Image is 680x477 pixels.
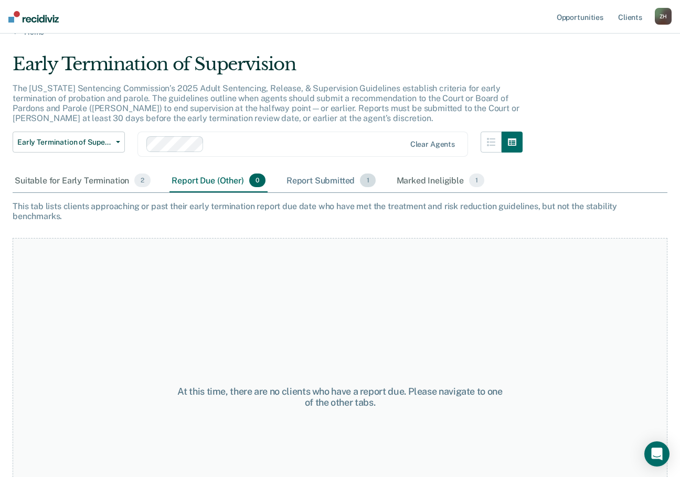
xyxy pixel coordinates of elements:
[655,8,672,25] div: Z H
[284,169,378,192] div: Report Submitted1
[410,140,455,149] div: Clear agents
[169,169,267,192] div: Report Due (Other)0
[13,132,125,153] button: Early Termination of Supervision
[655,8,672,25] button: ZH
[13,53,523,83] div: Early Termination of Supervision
[177,386,504,408] div: At this time, there are no clients who have a report due. Please navigate to one of the other tabs.
[360,174,375,187] span: 1
[644,441,670,467] div: Open Intercom Messenger
[13,83,519,124] p: The [US_STATE] Sentencing Commission’s 2025 Adult Sentencing, Release, & Supervision Guidelines e...
[13,169,153,192] div: Suitable for Early Termination2
[395,169,487,192] div: Marked Ineligible1
[469,174,484,187] span: 1
[134,174,151,187] span: 2
[8,11,59,23] img: Recidiviz
[17,138,112,147] span: Early Termination of Supervision
[13,201,667,221] div: This tab lists clients approaching or past their early termination report due date who have met t...
[249,174,265,187] span: 0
